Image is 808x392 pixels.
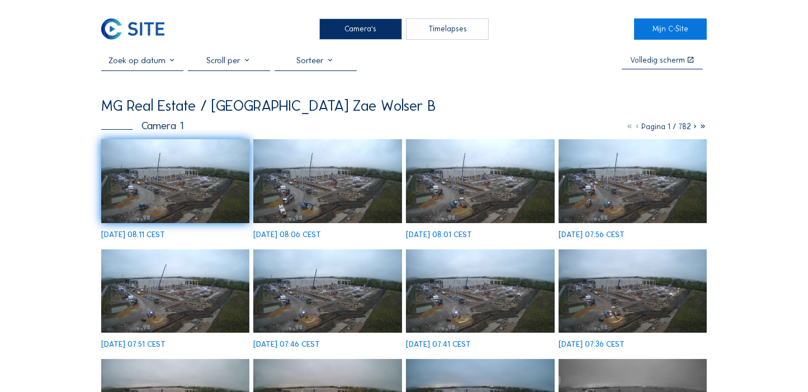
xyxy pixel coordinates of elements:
[101,98,436,113] div: MG Real Estate / [GEOGRAPHIC_DATA] Zae Wolser B
[559,249,707,333] img: image_53641970
[406,18,488,40] div: Timelapses
[101,139,249,223] img: image_53643016
[253,139,401,223] img: image_53642866
[101,341,166,348] div: [DATE] 07:51 CEST
[101,249,249,333] img: image_53642412
[253,231,321,239] div: [DATE] 08:06 CEST
[101,18,174,40] a: C-SITE Logo
[101,120,183,131] div: Camera 1
[559,231,625,239] div: [DATE] 07:56 CEST
[253,249,401,333] img: image_53642261
[101,231,165,239] div: [DATE] 08:11 CEST
[559,139,707,223] img: image_53642568
[101,55,183,65] input: Zoek op datum 󰅀
[101,18,164,40] img: C-SITE Logo
[630,56,685,64] div: Volledig scherm
[406,249,554,333] img: image_53642120
[253,341,320,348] div: [DATE] 07:46 CEST
[319,18,401,40] div: Camera's
[406,341,471,348] div: [DATE] 07:41 CEST
[406,139,554,223] img: image_53642713
[641,122,691,131] span: Pagina 1 / 782
[559,341,625,348] div: [DATE] 07:36 CEST
[406,231,472,239] div: [DATE] 08:01 CEST
[634,18,707,40] a: Mijn C-Site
